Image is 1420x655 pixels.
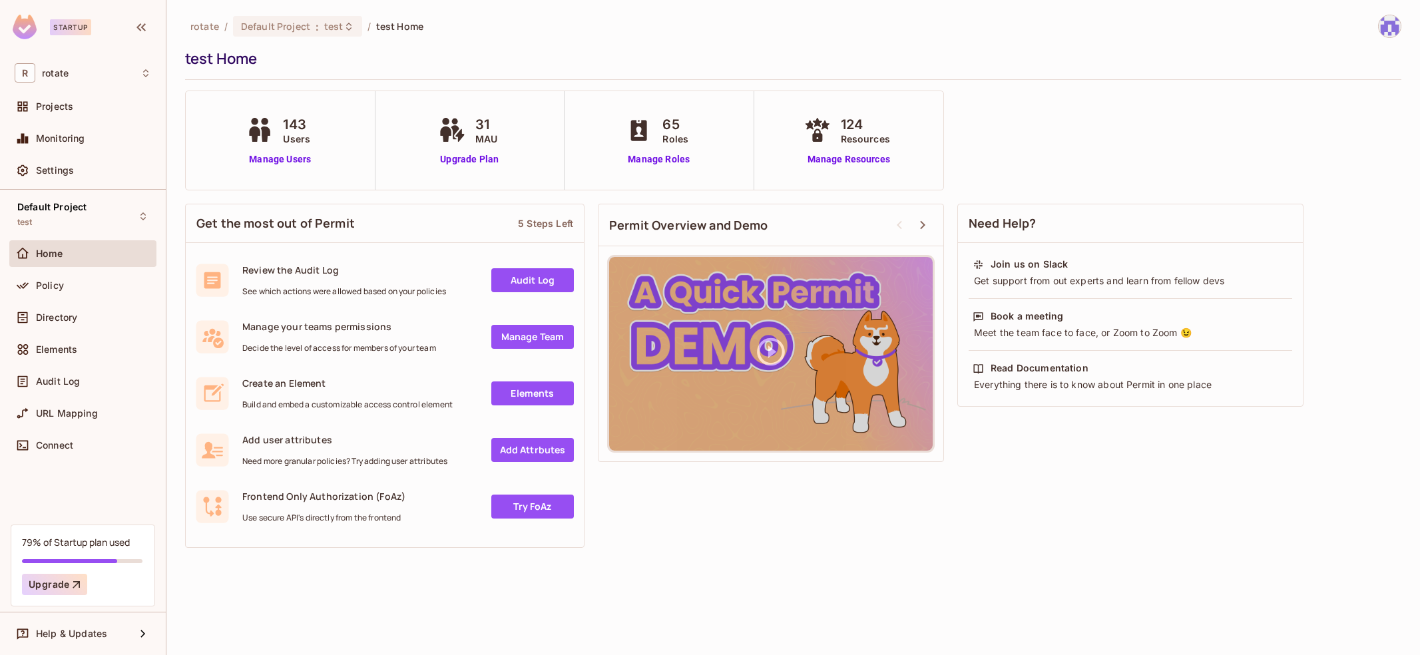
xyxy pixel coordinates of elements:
span: Audit Log [36,376,80,387]
span: 31 [475,114,497,134]
a: Manage Team [491,325,574,349]
span: Projects [36,101,73,112]
img: yoongjia@letsrotate.com [1379,15,1401,37]
span: Help & Updates [36,628,107,639]
div: Get support from out experts and learn from fellow devs [973,274,1288,288]
a: Audit Log [491,268,574,292]
div: Join us on Slack [991,258,1068,271]
span: Permit Overview and Demo [609,217,768,234]
img: SReyMgAAAABJRU5ErkJggg== [13,15,37,39]
span: Get the most out of Permit [196,215,355,232]
span: Default Project [241,20,310,33]
span: Need Help? [969,215,1037,232]
span: test Home [376,20,423,33]
span: Use secure API's directly from the frontend [242,513,405,523]
span: See which actions were allowed based on your policies [242,286,446,297]
span: Decide the level of access for members of your team [242,343,436,353]
li: / [367,20,371,33]
span: Default Project [17,202,87,212]
span: Home [36,248,63,259]
span: Create an Element [242,377,453,389]
li: / [224,20,228,33]
span: : [315,21,320,32]
span: Workspace: rotate [42,68,69,79]
a: Manage Roles [622,152,695,166]
span: Build and embed a customizable access control element [242,399,453,410]
span: Resources [841,132,890,146]
span: Settings [36,165,74,176]
span: MAU [475,132,497,146]
div: Meet the team face to face, or Zoom to Zoom 😉 [973,326,1288,339]
div: 5 Steps Left [518,217,573,230]
div: test Home [185,49,1395,69]
div: Startup [50,19,91,35]
span: Add user attributes [242,433,447,446]
span: test [324,20,344,33]
div: 79% of Startup plan used [22,536,130,548]
span: Directory [36,312,77,323]
a: Try FoAz [491,495,574,519]
button: Upgrade [22,574,87,595]
span: 143 [283,114,310,134]
span: Connect [36,440,73,451]
span: Roles [662,132,688,146]
span: test [17,217,33,228]
span: Users [283,132,310,146]
a: Manage Resources [801,152,897,166]
a: Upgrade Plan [435,152,504,166]
span: Need more granular policies? Try adding user attributes [242,456,447,467]
span: Frontend Only Authorization (FoAz) [242,490,405,503]
span: R [15,63,35,83]
a: Elements [491,381,574,405]
span: Manage your teams permissions [242,320,436,333]
span: Policy [36,280,64,291]
span: 124 [841,114,890,134]
a: Manage Users [243,152,317,166]
span: 65 [662,114,688,134]
div: Book a meeting [991,310,1063,323]
a: Add Attrbutes [491,438,574,462]
div: Everything there is to know about Permit in one place [973,378,1288,391]
span: the active workspace [190,20,219,33]
span: URL Mapping [36,408,98,419]
span: Elements [36,344,77,355]
span: Review the Audit Log [242,264,446,276]
span: Monitoring [36,133,85,144]
div: Read Documentation [991,361,1088,375]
